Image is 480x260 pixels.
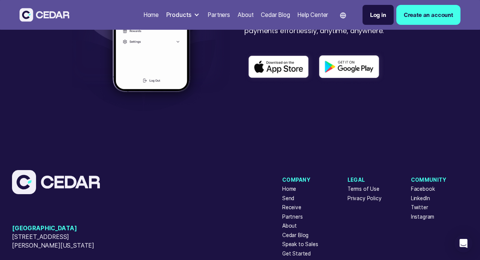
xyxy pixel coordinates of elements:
[340,12,346,18] img: world icon
[244,51,315,84] img: App store logo
[282,222,297,230] a: About
[143,11,159,20] div: Home
[315,50,385,84] img: Play store logo
[348,195,382,202] a: Privacy Policy
[238,11,254,20] div: About
[294,7,331,23] a: Help Center
[411,213,434,221] a: Instagram
[411,176,447,184] div: Community
[370,11,386,20] div: Log in
[282,195,294,202] a: Send
[208,11,230,20] div: Partners
[261,11,290,20] div: Cedar Blog
[163,8,203,22] div: Products
[12,224,104,233] span: [GEOGRAPHIC_DATA]
[282,204,301,211] a: Receive
[454,234,472,252] div: Open Intercom Messenger
[282,250,311,258] a: Get Started
[282,176,318,184] div: Company
[258,7,293,23] a: Cedar Blog
[411,185,435,193] a: Facebook
[205,7,233,23] a: Partners
[396,5,460,25] a: Create an account
[411,204,428,211] a: Twitter
[12,233,104,250] span: [STREET_ADDRESS][PERSON_NAME][US_STATE]
[166,11,192,20] div: Products
[297,11,328,20] div: Help Center
[348,185,379,193] a: Terms of Use
[282,231,308,239] a: Cedar Blog
[282,240,318,248] a: Speak to Sales
[348,176,382,184] div: Legal
[235,7,257,23] a: About
[140,7,162,23] a: Home
[363,5,394,25] a: Log in
[411,195,430,202] a: LinkedIn
[282,185,296,193] a: Home
[282,213,303,221] a: Partners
